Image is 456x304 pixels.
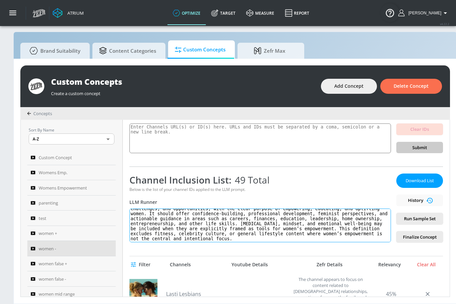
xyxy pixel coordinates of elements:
div: Channels [170,262,191,268]
a: women - [27,241,116,256]
span: Womens Emp. [39,169,67,177]
span: women - [39,245,56,253]
span: Custom Concept [39,154,72,162]
button: Finalize Concept [396,231,443,243]
a: Atrium [53,8,84,18]
span: Content Categories [99,43,156,59]
span: Custom Concepts [175,42,225,58]
a: test [27,211,116,226]
span: parenting [39,199,58,207]
button: Run Sample Set [396,213,443,225]
p: Sort By Name [29,126,114,133]
a: women + [27,226,116,241]
span: Zefr Max [244,43,295,59]
span: v 4.22.2 [440,22,449,26]
span: Add Concept [334,82,364,90]
span: login as: aracely.alvarenga@zefr.com [406,11,441,15]
textarea: women's empowerment: Women’s empowerment is the promotion of a [DEMOGRAPHIC_DATA]’s self-worth, a... [129,209,391,242]
div: Clear All [410,262,443,268]
span: women false + [39,260,67,268]
div: LLM Runner [129,199,391,205]
button: Open Resource Center [381,3,399,22]
a: optimize [167,1,206,25]
span: Clear IDs [402,125,438,133]
div: Atrium [65,10,84,16]
div: Below is the list of your channel IDs applied to the LLM prompt. [129,187,391,192]
span: Finalize Concept [402,233,438,241]
button: Delete Concept [380,79,442,94]
span: Brand Suitability [27,43,80,59]
span: women mid range [39,290,75,298]
div: Concepts [27,110,52,116]
button: [PERSON_NAME] [398,9,449,17]
a: women false + [27,256,116,272]
a: women mid range [27,287,116,302]
span: Delete Concept [394,82,429,90]
span: Womens Empowerment [39,184,87,192]
button: Add Concept [321,79,377,94]
div: Custom Concepts [51,76,314,87]
div: Youtube Details [213,262,286,268]
span: Filter [132,261,150,269]
a: Womens Emp. [27,165,116,181]
span: test [39,214,46,222]
span: women + [39,229,57,237]
span: 49 Total [232,174,270,186]
a: women false - [27,271,116,287]
span: women false - [39,275,66,283]
span: Run Sample Set [402,215,438,223]
div: A-Z [29,133,114,144]
div: Channel Inclusion List: [129,174,391,186]
div: Relevancy [373,262,406,268]
a: measure [241,1,280,25]
a: Womens Empowerment [27,180,116,196]
div: Create a custom concept [51,87,314,96]
a: Lasti Lesbians [166,290,213,298]
button: Download List [396,174,443,188]
button: Clear IDs [396,123,443,135]
a: Custom Concept [27,150,116,165]
span: Download List [403,177,436,185]
a: Report [280,1,315,25]
a: Target [206,1,241,25]
div: Zefr Details [290,262,370,268]
a: parenting [27,196,116,211]
button: Filter [129,259,153,271]
span: Concepts [33,110,52,116]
